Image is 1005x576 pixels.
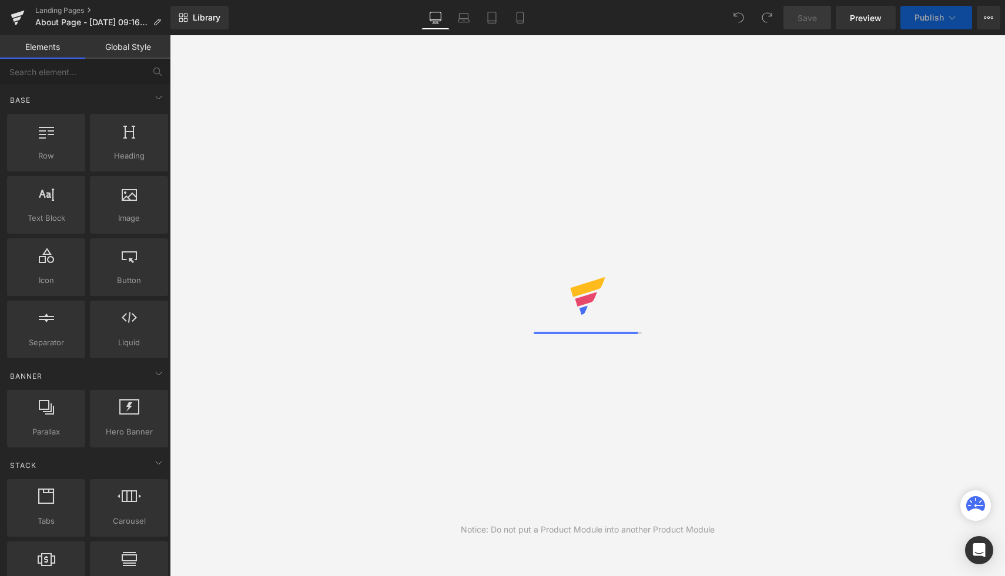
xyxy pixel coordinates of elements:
button: More [977,6,1000,29]
span: Publish [914,13,944,22]
div: Notice: Do not put a Product Module into another Product Module [461,523,715,536]
span: Stack [9,460,38,471]
span: Icon [11,274,82,287]
div: Open Intercom Messenger [965,536,993,564]
span: Hero Banner [93,426,165,438]
span: Image [93,212,165,224]
span: Preview [850,12,882,24]
a: Mobile [506,6,534,29]
a: Preview [836,6,896,29]
span: Banner [9,370,43,382]
span: Base [9,95,32,106]
button: Redo [755,6,779,29]
a: Desktop [421,6,450,29]
a: New Library [170,6,229,29]
span: About Page - [DATE] 09:16:26 [35,18,148,27]
span: Row [11,150,82,162]
span: Parallax [11,426,82,438]
button: Publish [900,6,972,29]
a: Global Style [85,35,170,59]
a: Landing Pages [35,6,170,15]
button: Undo [727,6,751,29]
span: Tabs [11,515,82,527]
span: Save [798,12,817,24]
span: Separator [11,336,82,349]
span: Carousel [93,515,165,527]
span: Button [93,274,165,287]
a: Tablet [478,6,506,29]
a: Laptop [450,6,478,29]
span: Text Block [11,212,82,224]
span: Heading [93,150,165,162]
span: Liquid [93,336,165,349]
span: Library [193,12,220,23]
